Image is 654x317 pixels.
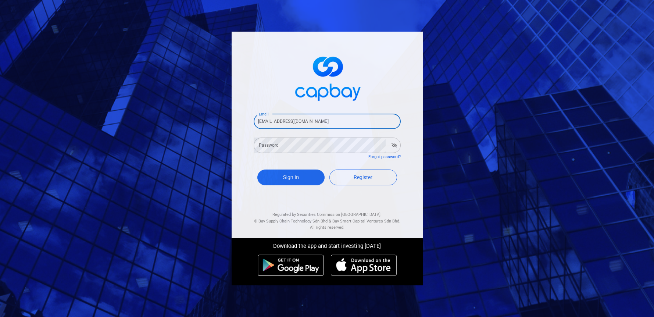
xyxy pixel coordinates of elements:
[254,219,328,224] span: © Bay Supply Chain Technology Sdn Bhd
[257,170,325,185] button: Sign In
[331,254,396,276] img: ios
[329,170,397,185] a: Register
[290,50,364,105] img: logo
[332,219,400,224] span: Bay Smart Capital Ventures Sdn Bhd.
[368,154,401,159] a: Forgot password?
[259,111,268,117] label: Email
[354,174,372,180] span: Register
[254,204,401,231] div: Regulated by Securities Commission [GEOGRAPHIC_DATA]. & All rights reserved.
[226,238,428,251] div: Download the app and start investing [DATE]
[258,254,324,276] img: android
